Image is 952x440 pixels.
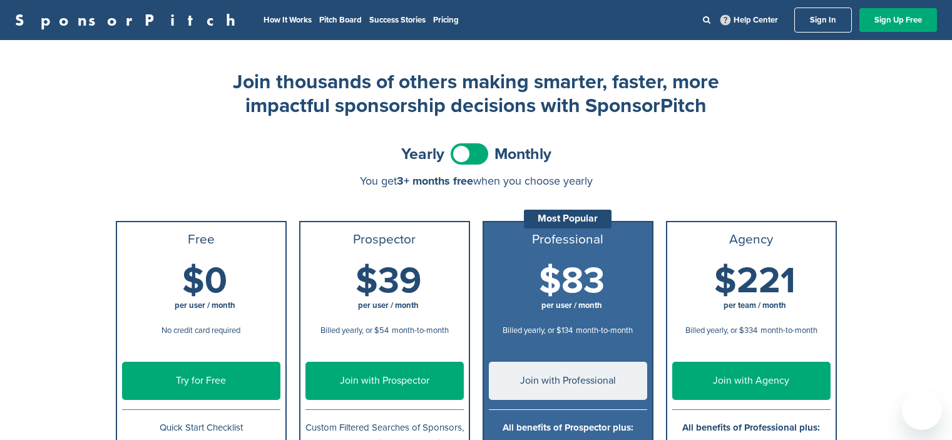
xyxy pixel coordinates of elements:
[524,210,612,228] div: Most Popular
[122,420,280,436] p: Quick Start Checklist
[433,15,459,25] a: Pricing
[305,232,464,247] h3: Prospector
[182,259,227,303] span: $0
[356,259,421,303] span: $39
[319,15,362,25] a: Pitch Board
[305,362,464,400] a: Join with Prospector
[161,325,240,335] span: No credit card required
[175,300,235,310] span: per user / month
[116,175,837,187] div: You get when you choose yearly
[859,8,937,32] a: Sign Up Free
[672,232,831,247] h3: Agency
[539,259,605,303] span: $83
[503,422,633,433] b: All benefits of Prospector plus:
[358,300,419,310] span: per user / month
[494,146,551,162] span: Monthly
[397,174,473,188] span: 3+ months free
[15,12,243,28] a: SponsorPitch
[724,300,786,310] span: per team / month
[541,300,602,310] span: per user / month
[489,232,647,247] h3: Professional
[685,325,757,335] span: Billed yearly, or $334
[902,390,942,430] iframe: Button to launch messaging window
[122,362,280,400] a: Try for Free
[672,362,831,400] a: Join with Agency
[489,362,647,400] a: Join with Professional
[320,325,389,335] span: Billed yearly, or $54
[392,325,449,335] span: month-to-month
[401,146,444,162] span: Yearly
[714,259,796,303] span: $221
[503,325,573,335] span: Billed yearly, or $134
[226,70,727,118] h2: Join thousands of others making smarter, faster, more impactful sponsorship decisions with Sponso...
[576,325,633,335] span: month-to-month
[718,13,781,28] a: Help Center
[122,232,280,247] h3: Free
[682,422,820,433] b: All benefits of Professional plus:
[264,15,312,25] a: How It Works
[794,8,852,33] a: Sign In
[760,325,817,335] span: month-to-month
[369,15,426,25] a: Success Stories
